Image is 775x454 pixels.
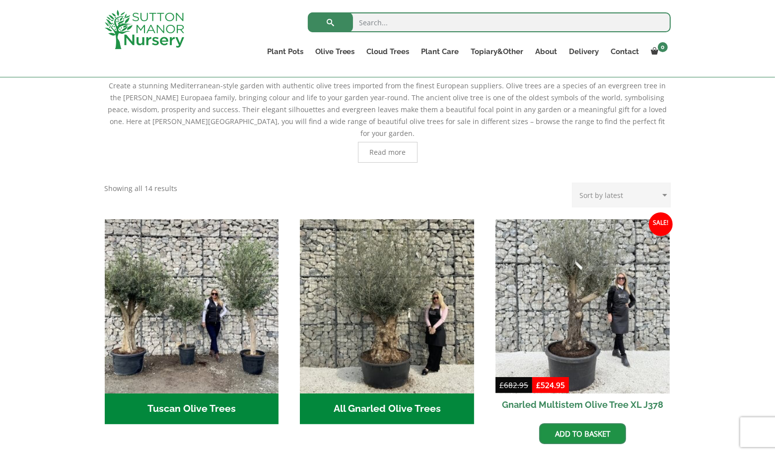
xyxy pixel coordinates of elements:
[300,219,474,393] img: All Gnarled Olive Trees
[416,45,465,59] a: Plant Care
[536,380,541,390] span: £
[536,380,565,390] bdi: 524.95
[465,45,530,59] a: Topiary&Other
[105,68,671,163] div: Create a stunning Mediterranean-style garden with authentic olive trees imported from the finest ...
[605,45,645,59] a: Contact
[658,42,668,52] span: 0
[495,219,670,416] a: Sale! Gnarled Multistem Olive Tree XL J378
[300,219,474,424] a: Visit product category All Gnarled Olive Trees
[105,183,178,195] p: Showing all 14 results
[530,45,564,59] a: About
[499,380,528,390] bdi: 682.95
[105,10,184,49] img: logo
[261,45,309,59] a: Plant Pots
[572,183,671,207] select: Shop order
[495,393,670,416] h2: Gnarled Multistem Olive Tree XL J378
[361,45,416,59] a: Cloud Trees
[564,45,605,59] a: Delivery
[105,393,279,424] h2: Tuscan Olive Trees
[369,149,406,156] span: Read more
[105,219,279,424] a: Visit product category Tuscan Olive Trees
[539,423,626,444] a: Add to basket: “Gnarled Multistem Olive Tree XL J378”
[495,219,670,393] img: Gnarled Multistem Olive Tree XL J378
[300,393,474,424] h2: All Gnarled Olive Trees
[649,212,673,236] span: Sale!
[308,12,671,32] input: Search...
[105,219,279,393] img: Tuscan Olive Trees
[499,380,504,390] span: £
[309,45,361,59] a: Olive Trees
[645,45,671,59] a: 0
